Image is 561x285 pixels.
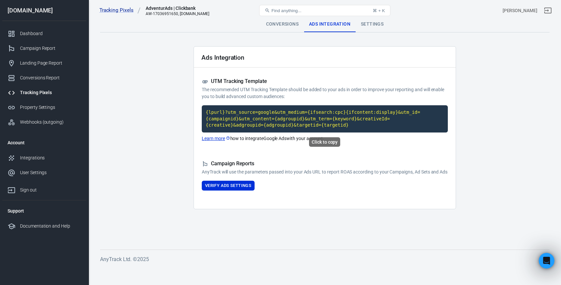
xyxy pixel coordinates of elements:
[20,60,81,67] div: Landing Page Report
[20,154,81,161] div: Integrations
[202,135,448,142] p: how to integrate Google Ads with your account.
[20,104,81,111] div: Property Settings
[103,3,115,15] button: Home
[15,48,121,54] li: Check Tools > Conversions in Google Ads
[10,193,102,206] div: It looks like you've stepped out of the chat so I will close the conversation.
[10,71,121,96] div: Since your ClickBank integration shows as active, the main thing is ensuring your Google Ads goal...
[2,41,86,56] a: Campaign Report
[20,119,81,126] div: Webhooks (outgoing)
[2,165,86,180] a: User Settings
[15,16,47,22] b: Verify setup
[32,3,55,8] h1: AnyTrack
[21,215,26,220] button: Emoji picker
[539,253,554,269] iframe: Intercom live chat
[6,201,126,212] textarea: Message…
[20,74,81,81] div: Conversions Report
[2,71,86,85] a: Conversions Report
[261,16,304,32] div: Conversions
[15,16,121,34] li: - Go to your tracking pixel, click the Ads Integration tag, then hit "Verify Ads" to check if tra...
[304,16,356,32] div: Ads Integration
[503,7,537,14] div: Account id: cKkWibcg
[10,120,102,184] div: I wanted to check if you still need assistance with verifying your ClickBank integration with Goo...
[2,85,86,100] a: Tracking Pixels
[10,215,15,220] button: Upload attachment
[113,212,123,223] button: Send a message…
[20,169,81,176] div: User Settings
[99,7,141,14] a: Tracking Pixels
[271,8,301,13] span: Find anything...
[373,8,385,13] div: ⌘ + K
[5,189,108,226] div: It looks like you've stepped out of the chat so I will close the conversation.
[2,151,86,165] a: Integrations
[202,135,230,142] a: Learn more
[10,38,71,43] b: To confirm it's working:
[4,3,17,15] button: go back
[2,135,86,151] li: Account
[202,105,448,132] code: Click to copy
[201,54,244,61] h2: Ads Integration
[5,189,126,240] div: AnyTrack says…
[540,3,556,18] a: Sign out
[259,5,390,16] button: Find anything...⌘ + K
[2,26,86,41] a: Dashboard
[356,16,389,32] div: Settings
[15,55,121,67] li: Wait up to 24 hours for conversions to appear
[42,215,47,220] button: Start recording
[2,203,86,219] li: Support
[202,160,448,167] h5: Campaign Reports
[2,180,86,197] a: Sign out
[2,8,86,13] div: [DOMAIN_NAME]
[5,116,126,189] div: AnyTrack says…
[20,89,81,96] div: Tracking Pixels
[10,105,51,112] div: Was that helpful?
[100,255,550,263] h6: AnyTrack Ltd. © 2025
[2,56,86,71] a: Landing Page Report
[5,101,126,116] div: AnyTrack says…
[5,101,56,115] div: Was that helpful?
[202,78,448,85] h5: UTM Tracking Template
[20,187,81,193] div: Sign out
[20,223,81,230] div: Documentation and Help
[20,30,81,37] div: Dashboard
[146,11,209,16] div: AW-17036951650, nutraeli.com
[202,181,255,191] button: Verify Ads Settings
[32,8,82,15] p: The team can also help
[202,169,448,175] p: AnyTrack will use the parameters passed into your Ads URL to report ROAS according to your Campai...
[202,86,448,100] p: The recommended UTM Tracking Template should be added to your ads in order to improve your report...
[19,4,29,14] img: Profile image for AnyTrack
[309,137,340,147] div: Click to copy
[2,115,86,130] a: Webhooks (outgoing)
[2,100,86,115] a: Property Settings
[146,5,209,11] div: AdventurAds | Clickbank
[5,116,108,188] div: I wanted to check if you still need assistance with verifying your ClickBank integration with Goo...
[31,215,36,220] button: Gif picker
[20,45,81,52] div: Campaign Report
[115,3,127,14] div: Close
